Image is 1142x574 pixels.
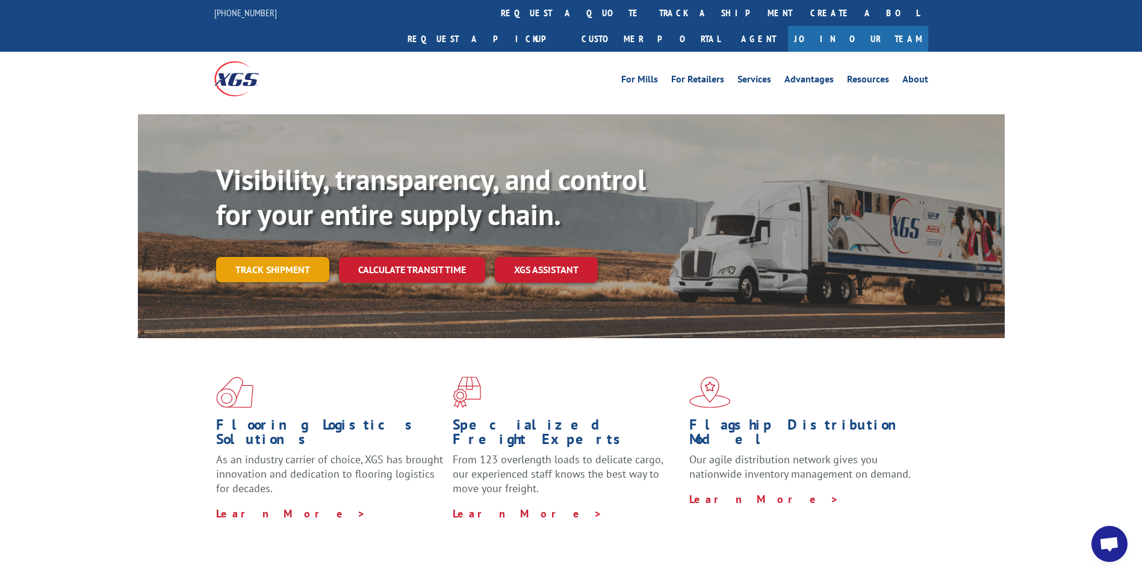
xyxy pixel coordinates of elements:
a: XGS ASSISTANT [495,257,598,283]
img: xgs-icon-flagship-distribution-model-red [689,377,731,408]
h1: Flagship Distribution Model [689,418,917,452]
a: For Mills [621,75,658,88]
span: Our agile distribution network gives you nationwide inventory management on demand. [689,452,911,481]
a: Agent [729,26,788,52]
h1: Specialized Freight Experts [453,418,680,452]
h1: Flooring Logistics Solutions [216,418,444,452]
a: Track shipment [216,257,329,282]
a: Learn More > [689,492,839,506]
img: xgs-icon-total-supply-chain-intelligence-red [216,377,253,408]
a: Learn More > [453,507,603,520]
img: xgs-icon-focused-on-flooring-red [453,377,481,408]
b: Visibility, transparency, and control for your entire supply chain. [216,161,646,233]
a: For Retailers [671,75,724,88]
a: About [902,75,928,88]
a: Advantages [784,75,834,88]
span: As an industry carrier of choice, XGS has brought innovation and dedication to flooring logistics... [216,452,443,495]
p: From 123 overlength loads to delicate cargo, our experienced staff knows the best way to move you... [453,452,680,506]
a: Request a pickup [399,26,573,52]
a: Learn More > [216,507,366,520]
a: Calculate transit time [339,257,485,283]
a: Join Our Team [788,26,928,52]
div: Open chat [1091,526,1128,562]
a: Customer Portal [573,26,729,52]
a: [PHONE_NUMBER] [214,7,277,19]
a: Services [737,75,771,88]
a: Resources [847,75,889,88]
